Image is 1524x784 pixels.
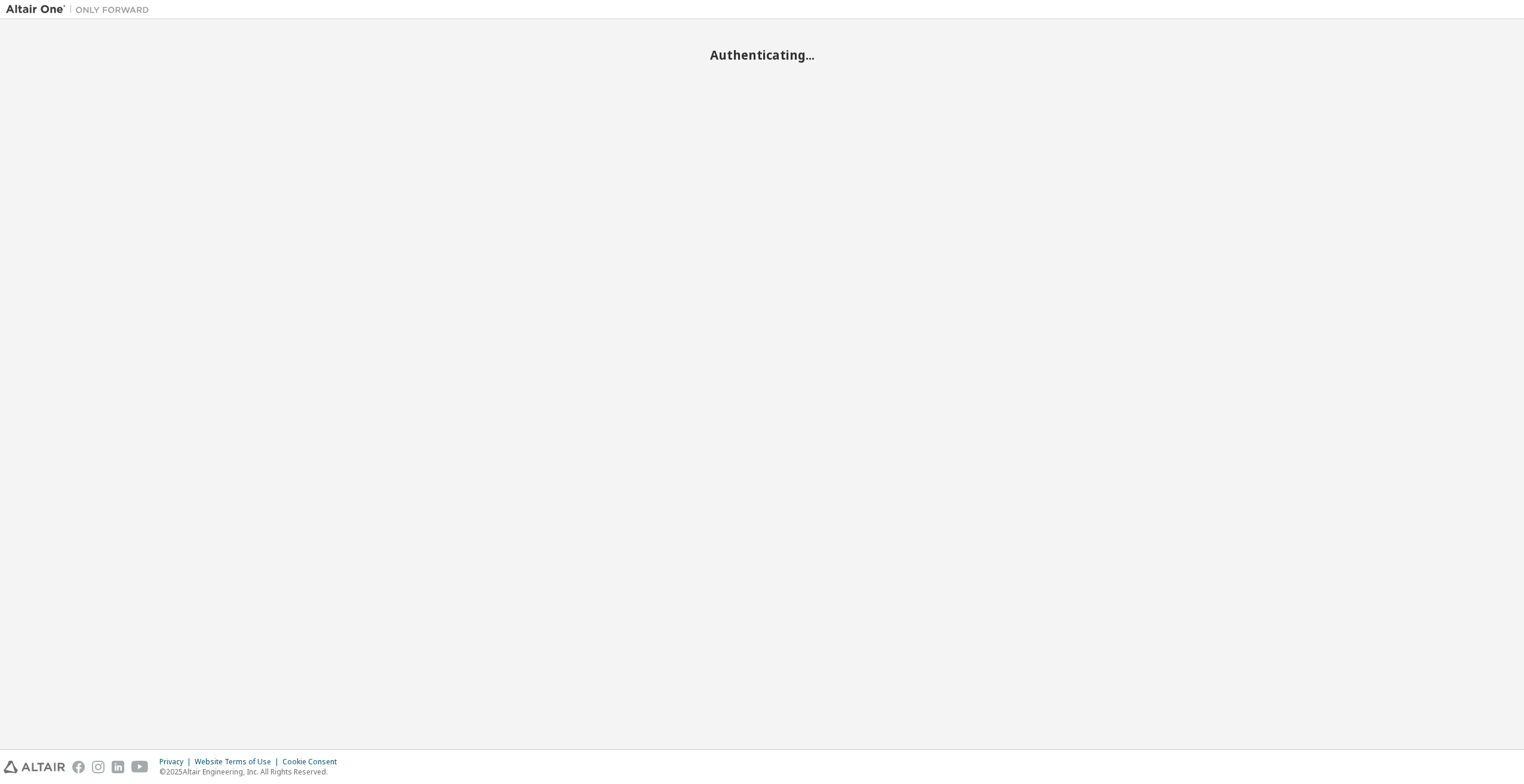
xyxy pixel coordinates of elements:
img: linkedin.svg [112,761,124,773]
img: altair_logo.svg [4,761,65,773]
img: Altair One [6,4,155,16]
div: Privacy [159,757,195,767]
div: Website Terms of Use [195,757,282,767]
img: youtube.svg [131,761,149,773]
img: instagram.svg [92,761,105,773]
div: Cookie Consent [282,757,344,767]
img: facebook.svg [72,761,85,773]
p: © 2025 Altair Engineering, Inc. All Rights Reserved. [159,767,344,777]
h2: Authenticating... [6,47,1518,63]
